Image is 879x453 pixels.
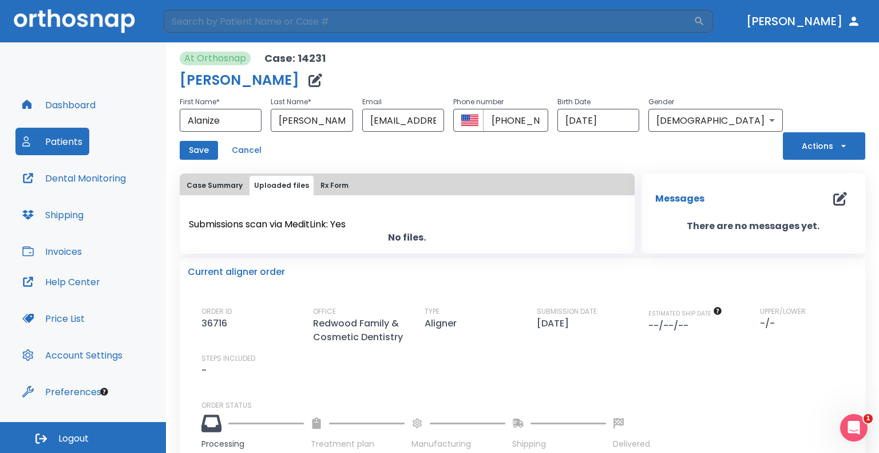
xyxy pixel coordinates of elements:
[512,438,606,450] p: Shipping
[15,305,92,332] button: Price List
[264,52,326,65] p: Case: 14231
[201,306,232,317] p: ORDER ID
[557,109,639,132] input: Choose date, selected date is Jul 15, 2012
[483,109,548,132] input: Phone number
[642,219,865,233] p: There are no messages yet.
[182,176,247,195] button: Case Summary
[655,192,704,206] p: Messages
[461,112,478,129] button: Select country
[180,109,262,132] input: First Name
[648,319,693,333] p: --/--/--
[783,132,865,160] button: Actions
[184,52,246,65] p: At Orthosnap
[271,109,353,132] input: Last Name
[201,317,232,330] p: 36716
[537,306,597,317] p: SUBMISSION DATE
[362,109,444,132] input: Email
[189,218,346,231] span: Submissions scan via MeditLink: Yes
[182,176,632,195] div: tabs
[180,73,299,87] h1: [PERSON_NAME]
[648,109,783,132] div: [DEMOGRAPHIC_DATA]
[180,95,262,109] p: First Name *
[840,414,868,442] iframe: Intercom live chat
[271,95,353,109] p: Last Name *
[425,317,461,330] p: Aligner
[58,432,89,445] span: Logout
[648,95,783,109] p: Gender
[250,176,314,195] button: Uploaded files
[201,353,255,364] p: STEPS INCLUDED
[557,95,639,109] p: Birth Date
[425,306,439,317] p: TYPE
[648,309,722,318] span: The date will be available after approving treatment plan
[180,231,635,245] p: No files.
[760,317,779,330] p: -/-
[864,414,873,423] span: 1
[537,317,573,330] p: [DATE]
[15,164,133,192] button: Dental Monitoring
[316,176,353,195] button: Rx Form
[613,438,650,450] p: Delivered
[201,364,207,377] p: -
[760,306,806,317] p: UPPER/LOWER
[313,306,336,317] p: OFFICE
[15,378,108,405] button: Preferences
[14,9,135,33] img: Orthosnap
[15,128,89,155] button: Patients
[201,438,304,450] p: Processing
[180,141,218,160] button: Save
[15,201,90,229] button: Shipping
[742,11,865,31] button: [PERSON_NAME]
[15,341,129,369] button: Account Settings
[15,91,102,119] button: Dashboard
[453,95,548,109] p: Phone number
[15,238,89,265] button: Invoices
[99,387,109,397] div: Tooltip anchor
[362,95,444,109] p: Email
[15,268,107,296] button: Help Center
[311,438,405,450] p: Treatment plan
[164,10,694,33] input: Search by Patient Name or Case #
[188,265,285,279] p: Current aligner order
[227,141,266,160] button: Cancel
[411,438,505,450] p: Manufacturing
[201,400,857,411] p: ORDER STATUS
[313,317,410,344] p: Redwood Family & Cosmetic Dentistry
